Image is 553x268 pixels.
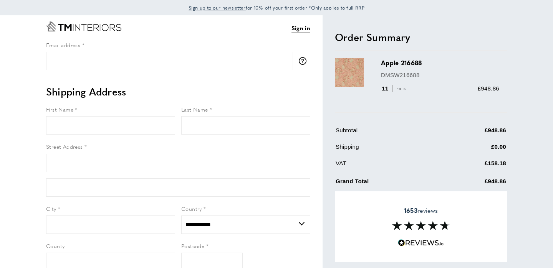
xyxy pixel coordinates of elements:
[46,242,65,250] span: County
[404,207,438,214] span: reviews
[392,221,450,230] img: Reviews section
[392,85,408,92] span: rolls
[46,85,310,99] h2: Shipping Address
[381,71,499,80] p: DMSW216688
[439,159,507,174] td: £158.18
[46,21,121,31] a: Go to Home page
[335,58,364,87] img: Apple 216688
[398,239,444,247] img: Reviews.io 5 stars
[381,84,409,93] div: 11
[46,205,56,212] span: City
[291,23,310,33] a: Sign in
[439,142,507,157] td: £0.00
[46,143,83,150] span: Street Address
[404,206,417,215] strong: 1653
[381,58,499,67] h3: Apple 216688
[189,4,246,12] a: Sign up to our newsletter
[46,41,80,49] span: Email address
[439,126,507,141] td: £948.86
[336,142,439,157] td: Shipping
[181,242,204,250] span: Postcode
[336,175,439,192] td: Grand Total
[478,85,499,92] span: £948.86
[439,175,507,192] td: £948.86
[336,126,439,141] td: Subtotal
[46,105,73,113] span: First Name
[189,4,246,11] span: Sign up to our newsletter
[181,205,202,212] span: Country
[189,4,364,11] span: for 10% off your first order *Only applies to full RRP
[335,30,507,44] h2: Order Summary
[336,159,439,174] td: VAT
[299,57,310,65] button: More information
[181,105,208,113] span: Last Name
